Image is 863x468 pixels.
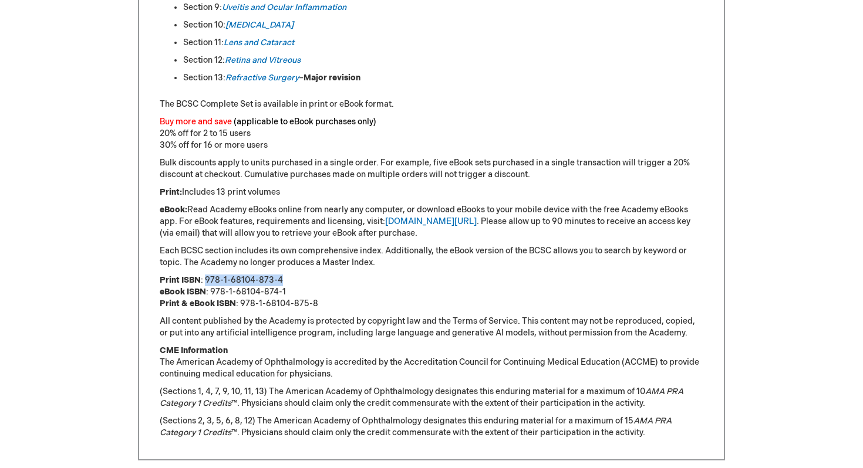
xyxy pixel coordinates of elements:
[304,73,360,83] strong: Major revision
[160,275,201,285] strong: Print ISBN
[225,55,301,65] a: Retina and Vitreous
[160,99,703,110] p: The BCSC Complete Set is available in print or eBook format.
[225,73,299,83] a: Refractive Surgery
[160,157,703,181] p: Bulk discounts apply to units purchased in a single order. For example, five eBook sets purchased...
[224,38,294,48] a: Lens and Cataract
[385,216,477,226] a: [DOMAIN_NAME][URL]
[160,117,232,127] font: Buy more and save
[160,186,703,198] p: Includes 13 print volumes
[160,116,703,151] p: 20% off for 2 to 15 users 30% off for 16 or more users
[160,299,236,308] strong: Print & eBook ISBN
[160,245,703,269] p: Each BCSC section includes its own comprehensive index. Additionally, the eBook version of the BC...
[160,205,187,215] strong: eBook:
[225,20,294,30] a: [MEDICAL_DATA]
[160,345,228,355] strong: CME Information
[160,187,182,197] strong: Print:
[160,415,703,439] p: (Sections 2, 3, 5, 6, 8, 12) The American Academy of Ophthalmology designates this enduring mater...
[183,37,703,49] li: Section 11:
[160,316,703,339] p: All content published by the Academy is protected by copyright law and the Terms of Service. This...
[183,72,703,84] li: Section 13: –
[160,287,206,297] strong: eBook ISBN
[160,345,703,380] p: The American Academy of Ophthalmology is accredited by the Accreditation Council for Continuing M...
[222,2,346,12] a: Uveitis and Ocular Inflammation
[234,117,376,127] font: (applicable to eBook purchases only)
[160,386,703,409] p: (Sections 1, 4, 7, 9, 10, 11, 13) The American Academy of Ophthalmology designates this enduring ...
[183,19,703,31] li: Section 10:
[183,2,703,13] li: Section 9:
[160,274,703,310] p: : 978-1-68104-873-4 : 978-1-68104-874-1 : 978-1-68104-875-8
[183,55,703,66] li: Section 12:
[160,204,703,239] p: Read Academy eBooks online from nearly any computer, or download eBooks to your mobile device wit...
